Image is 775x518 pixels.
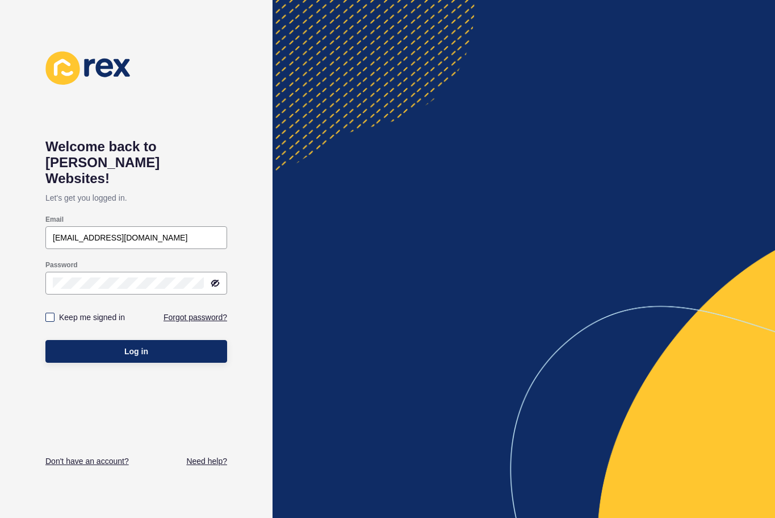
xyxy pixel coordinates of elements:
p: Let's get you logged in. [45,187,227,209]
h1: Welcome back to [PERSON_NAME] Websites! [45,139,227,187]
input: e.g. name@company.com [53,232,220,243]
span: Log in [124,346,148,357]
label: Password [45,260,78,270]
button: Log in [45,340,227,363]
a: Forgot password? [164,312,227,323]
a: Need help? [186,455,227,467]
label: Keep me signed in [59,312,125,323]
a: Don't have an account? [45,455,129,467]
label: Email [45,215,64,224]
